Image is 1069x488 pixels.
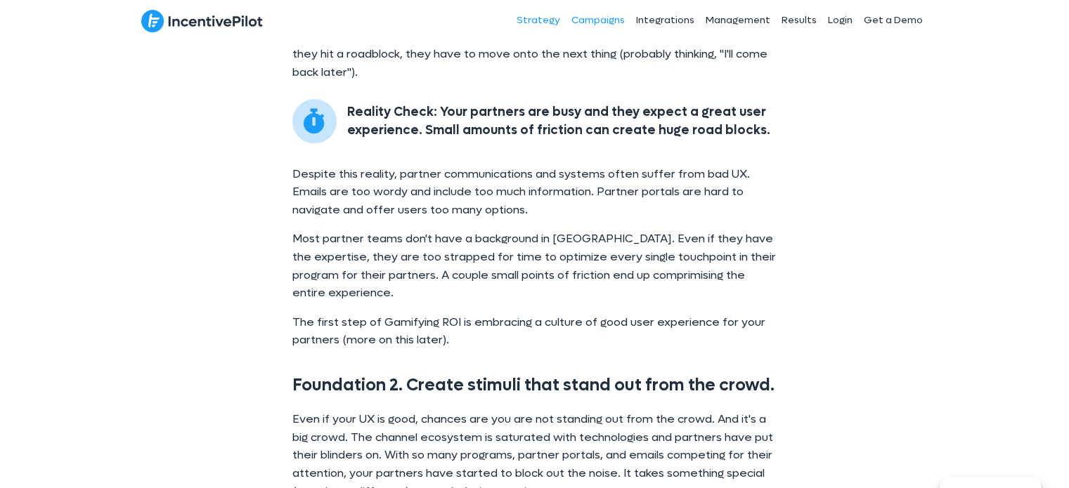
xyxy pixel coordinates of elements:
[414,3,928,38] nav: Header Menu
[292,165,777,219] p: Despite this reality, partner communications and systems often suffer from bad UX. Emails are too...
[857,3,928,38] a: Get a Demo
[292,374,775,396] span: Foundation 2. Create stimuli that stand out from the crowd.
[822,3,857,38] a: Login
[347,103,777,138] p: Reality Check: Your partners are busy and they expect a great user experience. Small amounts of f...
[630,3,699,38] a: Integrations
[292,9,777,81] p: It doesn't take much friction with anything for them to become frustrated, distracted, or bottlen...
[292,230,777,301] p: Most partner teams don't have a background in [GEOGRAPHIC_DATA]. Even if they have the expertise,...
[699,3,775,38] a: Management
[775,3,822,38] a: Results
[292,313,777,349] p: The first step of Gamifying ROI is embracing a culture of good user experience for your partners ...
[510,3,565,38] a: Strategy
[565,3,630,38] a: Campaigns
[141,9,263,33] img: IncentivePilot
